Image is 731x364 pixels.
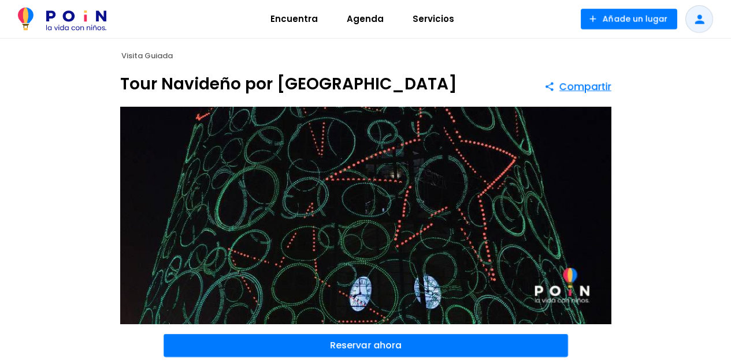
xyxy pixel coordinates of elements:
span: Encuentra [265,10,323,28]
button: Compartir [544,76,611,97]
span: Agenda [342,10,389,28]
a: Agenda [332,5,398,33]
span: Servicios [407,10,459,28]
img: POiN [18,7,106,31]
img: Tour Navideño por Madrid [120,107,611,325]
button: Reservar ahora [164,334,568,357]
h1: Tour Navideño por [GEOGRAPHIC_DATA] [120,76,457,92]
span: Visita Guiada [121,50,173,61]
button: Añade un lugar [581,9,677,29]
a: Servicios [398,5,469,33]
a: Encuentra [256,5,332,33]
